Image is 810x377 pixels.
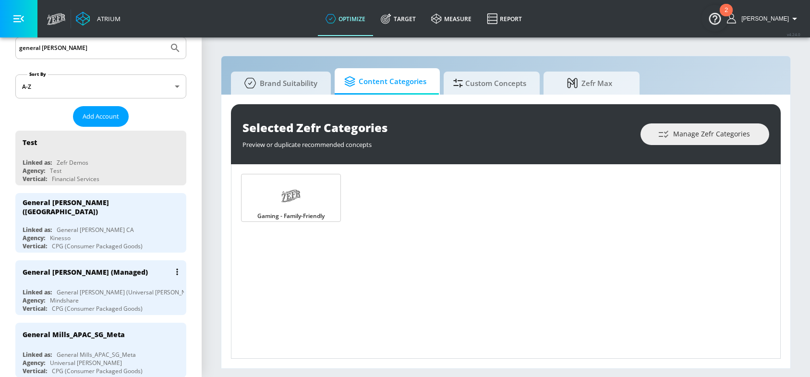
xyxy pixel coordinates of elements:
div: General [PERSON_NAME] ([GEOGRAPHIC_DATA])Linked as:General [PERSON_NAME] CAAgency:KinessoVertical... [15,193,186,253]
div: Linked as: [23,226,52,234]
span: Zefr Max [553,72,626,95]
a: Report [479,1,530,36]
div: 2 [725,10,728,23]
a: Target [373,1,423,36]
a: Atrium [76,12,121,26]
div: Linked as: [23,351,52,359]
span: v 4.24.0 [787,32,800,37]
div: Agency: [23,234,45,242]
input: Search by name [19,42,165,54]
a: Gaming - Family-Friendly [241,174,341,222]
div: A-Z [15,74,186,98]
div: Mindshare [50,296,79,304]
div: Universal [PERSON_NAME] [50,359,122,367]
div: Agency: [23,296,45,304]
span: Add Account [83,111,119,122]
a: measure [423,1,479,36]
div: General [PERSON_NAME] (Managed)Linked as:General [PERSON_NAME] (Universal [PERSON_NAME])Agency:Mi... [15,260,186,315]
span: Gaming - Family-Friendly [257,213,325,219]
div: Linked as: [23,288,52,296]
div: TestLinked as:Zefr DemosAgency:TestVertical:Financial Services [15,131,186,185]
span: Manage Zefr Categories [660,128,750,140]
div: CPG (Consumer Packaged Goods) [52,304,143,313]
div: Test [23,138,37,147]
span: Custom Concepts [453,72,526,95]
a: optimize [318,1,373,36]
button: Add Account [73,106,129,127]
div: Selected Zefr Categories [242,120,631,135]
div: Vertical: [23,367,47,375]
div: General [PERSON_NAME] ([GEOGRAPHIC_DATA]) [23,198,170,216]
div: Vertical: [23,242,47,250]
div: Atrium [93,14,121,23]
div: General [PERSON_NAME] (Managed) [23,268,148,277]
div: Kinesso [50,234,71,242]
div: CPG (Consumer Packaged Goods) [52,367,143,375]
label: Sort By [27,71,48,77]
div: Agency: [23,359,45,367]
div: Preview or duplicate recommended concepts [242,135,631,149]
div: Agency: [23,167,45,175]
button: Submit Search [165,37,186,59]
span: login as: emily.shoemaker@zefr.com [737,15,789,22]
div: Vertical: [23,175,47,183]
div: General Mills_APAC_SG_Meta [23,330,125,339]
div: General [PERSON_NAME] (Universal [PERSON_NAME]) [57,288,202,296]
div: CPG (Consumer Packaged Goods) [52,242,143,250]
button: Manage Zefr Categories [641,123,769,145]
button: [PERSON_NAME] [727,13,800,24]
div: General [PERSON_NAME] CA [57,226,134,234]
span: Content Categories [344,70,426,93]
div: General Mills_APAC_SG_Meta [57,351,136,359]
div: Financial Services [52,175,99,183]
div: Vertical: [23,304,47,313]
span: Brand Suitability [241,72,317,95]
div: Linked as: [23,158,52,167]
div: Zefr Demos [57,158,88,167]
div: Test [50,167,61,175]
button: Open Resource Center, 2 new notifications [701,5,728,32]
